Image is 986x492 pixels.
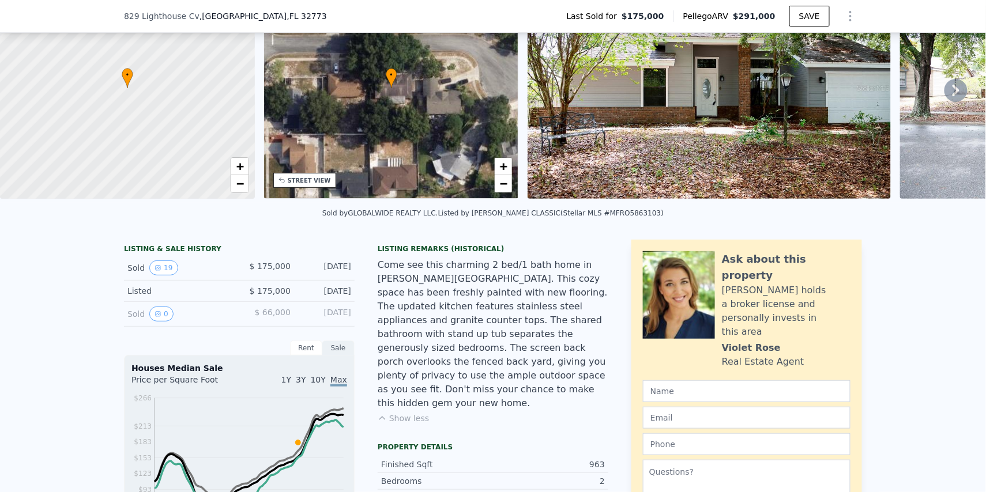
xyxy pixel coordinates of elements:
span: $175,000 [622,10,664,22]
div: [DATE] [300,260,351,275]
span: • [122,70,133,80]
input: Phone [643,433,850,455]
tspan: $183 [134,438,152,446]
tspan: $266 [134,394,152,402]
div: Finished Sqft [381,459,493,470]
div: Bedrooms [381,475,493,487]
span: 1Y [281,375,291,384]
span: + [500,159,507,173]
div: [DATE] [300,285,351,297]
div: LISTING & SALE HISTORY [124,244,355,256]
input: Email [643,407,850,429]
button: Show Options [839,5,862,28]
tspan: $153 [134,454,152,462]
span: $291,000 [733,12,776,21]
div: Come see this charming 2 bed/1 bath home in [PERSON_NAME][GEOGRAPHIC_DATA]. This cozy space has b... [378,258,608,410]
div: Property details [378,442,608,452]
a: Zoom in [231,158,249,175]
button: SAVE [789,6,830,27]
span: Last Sold for [567,10,622,22]
span: + [236,159,243,173]
div: Houses Median Sale [131,362,347,374]
div: Listing Remarks (Historical) [378,244,608,253]
a: Zoom out [231,175,249,192]
span: $ 175,000 [250,262,291,271]
div: Sale [322,340,355,355]
div: Real Estate Agent [722,355,804,369]
div: Price per Square Foot [131,374,239,392]
a: Zoom in [495,158,512,175]
span: $ 66,000 [255,308,291,317]
span: • [386,70,397,80]
tspan: $123 [134,470,152,478]
div: STREET VIEW [288,176,331,185]
div: Violet Rose [722,341,781,355]
button: Show less [378,412,429,424]
div: • [122,68,133,88]
div: Ask about this property [722,251,850,283]
div: • [386,68,397,88]
button: View historical data [149,306,174,321]
span: , FL 32773 [287,12,326,21]
tspan: $213 [134,422,152,430]
span: Max [330,375,347,387]
span: $ 175,000 [250,286,291,296]
div: [DATE] [300,306,351,321]
input: Name [643,380,850,402]
span: Pellego ARV [683,10,733,22]
div: 2 [493,475,605,487]
div: 963 [493,459,605,470]
span: 3Y [296,375,306,384]
div: Listed by [PERSON_NAME] CLASSIC (Stellar MLS #MFRO5863103) [438,209,664,217]
div: Listed [127,285,230,297]
div: Sold [127,306,230,321]
span: − [500,176,507,191]
div: Rent [290,340,322,355]
span: , [GEOGRAPHIC_DATA] [200,10,327,22]
div: Sold by GLOBALWIDE REALTY LLC . [322,209,438,217]
button: View historical data [149,260,178,275]
div: Sold [127,260,230,275]
a: Zoom out [495,175,512,192]
span: − [236,176,243,191]
span: 10Y [311,375,326,384]
div: [PERSON_NAME] holds a broker license and personally invests in this area [722,283,850,339]
span: 829 Lighthouse Cv [124,10,200,22]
